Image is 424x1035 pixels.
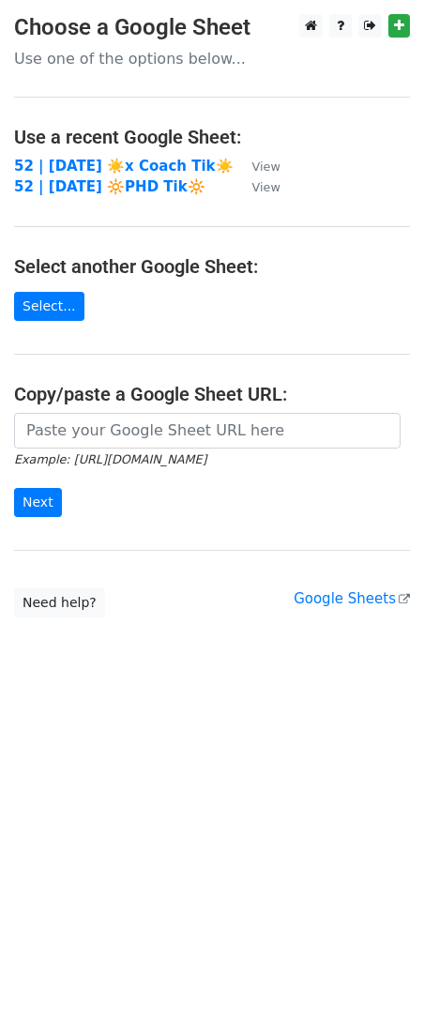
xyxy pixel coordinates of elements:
a: Need help? [14,588,105,617]
small: View [252,160,280,174]
h4: Copy/paste a Google Sheet URL: [14,383,410,405]
a: View [234,158,280,175]
a: Google Sheets [294,590,410,607]
small: View [252,180,280,194]
input: Next [14,488,62,517]
small: Example: [URL][DOMAIN_NAME] [14,452,206,466]
h4: Use a recent Google Sheet: [14,126,410,148]
input: Paste your Google Sheet URL here [14,413,401,449]
h4: Select another Google Sheet: [14,255,410,278]
a: Select... [14,292,84,321]
a: View [234,178,280,195]
a: 52 | [DATE] ☀️x Coach Tik☀️ [14,158,234,175]
p: Use one of the options below... [14,49,410,68]
a: 52 | [DATE] 🔆PHD Tik🔆 [14,178,205,195]
h3: Choose a Google Sheet [14,14,410,41]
